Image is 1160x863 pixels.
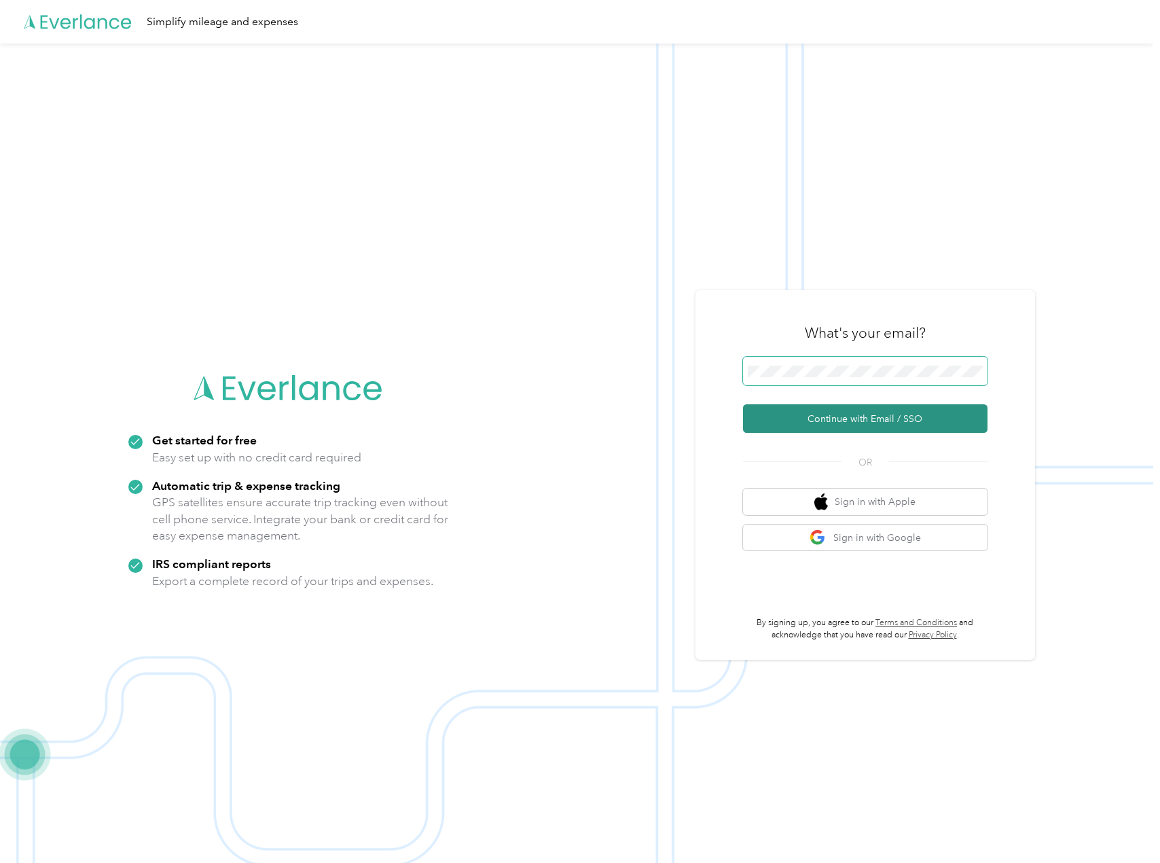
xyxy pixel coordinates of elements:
span: OR [841,455,889,470]
strong: Automatic trip & expense tracking [152,478,340,493]
button: Continue with Email / SSO [743,404,987,433]
p: Easy set up with no credit card required [152,449,361,466]
strong: IRS compliant reports [152,557,271,571]
button: google logoSign in with Google [743,525,987,551]
div: Simplify mileage and expenses [147,14,298,31]
img: apple logo [814,493,828,510]
p: Export a complete record of your trips and expenses. [152,573,433,590]
button: apple logoSign in with Apple [743,489,987,515]
img: google logo [810,529,827,546]
a: Privacy Policy [909,630,957,640]
p: GPS satellites ensure accurate trip tracking even without cell phone service. Integrate your bank... [152,494,449,544]
h3: What's your email? [805,323,926,342]
strong: Get started for free [152,433,257,447]
a: Terms and Conditions [875,618,957,628]
p: By signing up, you agree to our and acknowledge that you have read our . [743,617,987,641]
